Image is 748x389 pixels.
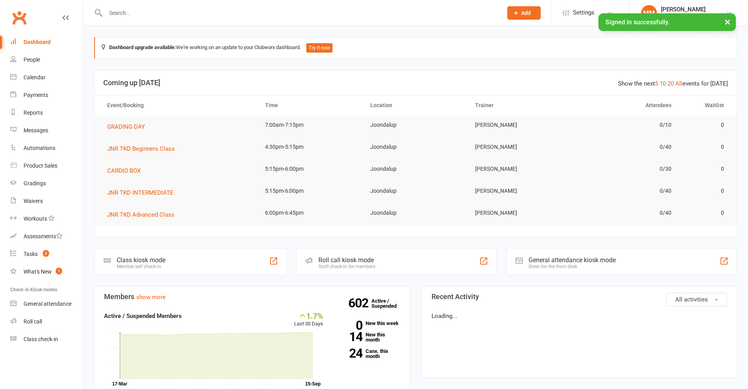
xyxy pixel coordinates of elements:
[117,264,165,269] div: Member self check-in
[24,92,48,98] div: Payments
[104,293,400,301] h3: Members
[24,127,48,133] div: Messages
[335,320,362,331] strong: 0
[605,18,669,26] span: Signed in successfully.
[573,204,679,222] td: 0/40
[10,86,83,104] a: Payments
[103,79,728,87] h3: Coming up [DATE]
[573,4,594,22] span: Settings
[468,116,573,134] td: [PERSON_NAME]
[43,250,49,257] span: 3
[24,318,42,325] div: Roll call
[107,188,179,197] button: JNR TKD INTERMEDIATE
[679,204,731,222] td: 0
[258,116,363,134] td: 7:00am-7:15pm
[371,292,406,314] a: 602Active / Suspended
[107,145,175,152] span: JNR TKD Beginners Class
[318,264,375,269] div: Staff check-in for members
[363,138,468,156] td: Joondalup
[10,33,83,51] a: Dashboard
[679,182,731,200] td: 0
[335,321,400,326] a: 0New this week
[24,74,46,80] div: Calendar
[104,312,182,320] strong: Active / Suspended Members
[335,349,400,359] a: 24Canx. this month
[10,263,83,281] a: What's New1
[641,5,657,21] div: MM
[24,57,40,63] div: People
[107,122,150,131] button: GRADING DAY
[573,116,679,134] td: 0/10
[363,95,468,115] th: Location
[10,175,83,192] a: Gradings
[675,80,682,87] a: All
[573,138,679,156] td: 0/40
[507,6,541,20] button: Add
[679,116,731,134] td: 0
[529,264,616,269] div: Great for the front desk
[24,198,43,204] div: Waivers
[660,80,666,87] a: 10
[335,332,400,342] a: 14New this month
[318,256,375,264] div: Roll call kiosk mode
[573,95,679,115] th: Attendees
[573,160,679,178] td: 0/30
[306,43,333,53] button: Try it now
[666,293,727,306] button: All activities
[468,95,573,115] th: Trainer
[24,163,57,169] div: Product Sales
[432,293,728,301] h3: Recent Activity
[24,216,47,222] div: Workouts
[661,6,726,13] div: [PERSON_NAME]
[24,233,62,239] div: Assessments
[294,311,323,320] div: 1.7%
[24,39,51,45] div: Dashboard
[335,347,362,359] strong: 24
[10,245,83,263] a: Tasks 3
[468,182,573,200] td: [PERSON_NAME]
[103,7,497,18] input: Search...
[117,256,165,264] div: Class kiosk mode
[661,13,726,20] div: ATI Martial Arts Joondalup
[109,44,176,50] strong: Dashboard upgrade available:
[363,182,468,200] td: Joondalup
[24,110,43,116] div: Reports
[573,182,679,200] td: 0/40
[529,256,616,264] div: General attendance kiosk mode
[100,95,258,115] th: Event/Booking
[668,80,674,87] a: 20
[136,294,166,301] a: show more
[721,13,735,30] button: ×
[521,10,531,16] span: Add
[679,95,731,115] th: Waitlist
[107,210,180,219] button: JNR TKD Advanced Class
[468,160,573,178] td: [PERSON_NAME]
[294,311,323,328] div: Last 30 Days
[10,122,83,139] a: Messages
[348,297,371,309] strong: 602
[679,160,731,178] td: 0
[24,251,38,257] div: Tasks
[258,182,363,200] td: 5:15pm-6:00pm
[24,180,46,186] div: Gradings
[10,192,83,210] a: Waivers
[9,8,29,27] a: Clubworx
[10,69,83,86] a: Calendar
[363,204,468,222] td: Joondalup
[655,80,658,87] a: 5
[10,157,83,175] a: Product Sales
[363,160,468,178] td: Joondalup
[107,167,141,174] span: CARDIO BOX
[363,116,468,134] td: Joondalup
[10,139,83,157] a: Automations
[24,336,58,342] div: Class check-in
[618,79,728,88] div: Show the next events for [DATE]
[258,138,363,156] td: 4:30pm-5:15pm
[107,166,146,175] button: CARDIO BOX
[107,189,174,196] span: JNR TKD INTERMEDIATE
[258,160,363,178] td: 5:15pm-6:00pm
[432,311,728,321] p: Loading...
[675,296,708,303] span: All activities
[10,295,83,313] a: General attendance kiosk mode
[10,228,83,245] a: Assessments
